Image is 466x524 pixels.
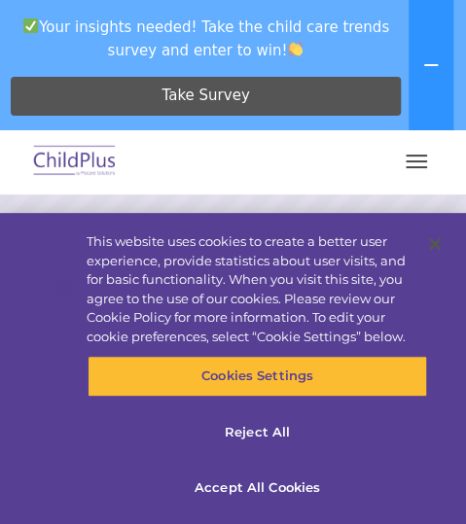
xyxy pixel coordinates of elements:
[88,356,427,397] button: Cookies Settings
[11,77,401,116] a: Take Survey
[288,42,303,56] img: 👏
[88,412,427,453] button: Reject All
[29,139,121,185] img: ChildPlus by Procare Solutions
[88,468,427,508] button: Accept All Cookies
[413,223,456,265] button: Close
[8,8,405,69] span: Your insights needed! Take the child care trends survey and enter to win!
[161,79,249,113] span: Take Survey
[23,18,38,33] img: ✅
[87,232,407,346] div: This website uses cookies to create a better user experience, provide statistics about user visit...
[23,254,86,316] img: Company Logo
